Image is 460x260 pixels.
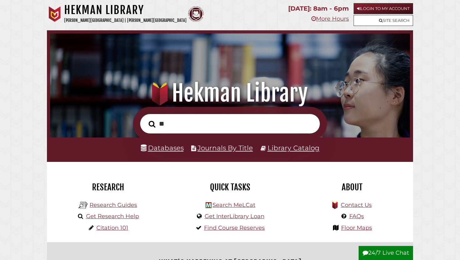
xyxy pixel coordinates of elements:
[141,144,184,152] a: Databases
[96,224,128,231] a: Citation 101
[146,119,159,129] button: Search
[64,17,187,24] p: [PERSON_NAME][GEOGRAPHIC_DATA] | [PERSON_NAME][GEOGRAPHIC_DATA]
[197,144,253,152] a: Journals By Title
[341,202,372,208] a: Contact Us
[79,201,88,210] img: Hekman Library Logo
[86,213,139,220] a: Get Research Help
[188,6,204,22] img: Calvin Theological Seminary
[212,202,255,208] a: Search MeLCat
[205,213,264,220] a: Get InterLibrary Loan
[174,182,286,192] h2: Quick Tasks
[341,224,372,231] a: Floor Maps
[204,224,265,231] a: Find Course Reserves
[149,120,156,128] i: Search
[52,182,164,192] h2: Research
[311,15,349,22] a: More Hours
[268,144,319,152] a: Library Catalog
[288,3,349,14] p: [DATE]: 8am - 6pm
[206,202,212,208] img: Hekman Library Logo
[47,6,63,22] img: Calvin University
[89,202,137,208] a: Research Guides
[354,15,413,26] a: Site Search
[354,3,413,14] a: Login to My Account
[57,79,403,107] h1: Hekman Library
[349,213,364,220] a: FAQs
[64,3,187,17] h1: Hekman Library
[296,182,408,192] h2: About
